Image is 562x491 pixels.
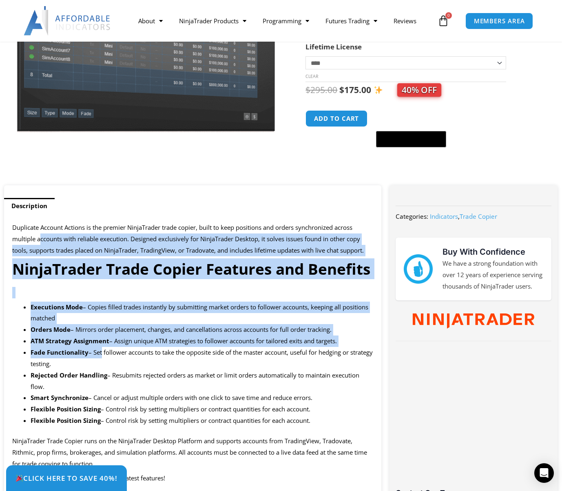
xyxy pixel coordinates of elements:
a: 0 [425,9,461,33]
a: Programming [254,11,317,30]
b: Fade Functionality [31,348,89,356]
button: Buy with GPay [376,131,446,147]
a: Clear options [305,73,318,79]
strong: NinjaTrader Trade Copier Features and Benefits [12,258,370,279]
span: – Control risk by setting multipliers or contract quantities for each account. [101,416,310,424]
img: ✨ [374,86,383,94]
a: 🎉Click Here to save 40%! [6,465,127,491]
a: Reviews [385,11,425,30]
a: Trade Copier [460,212,497,220]
bdi: 175.00 [339,84,371,96]
span: 40% OFF [397,83,441,97]
span: Categories: [396,212,428,220]
b: Smart Synchronize [31,393,89,402]
iframe: PayPal Message 1 [305,152,542,160]
img: NinjaTrader Wordmark color RGB | Affordable Indicators – NinjaTrader [413,313,534,329]
span: 0 [445,12,452,19]
b: Flexible Position Sizing [31,416,101,424]
a: Indicators [430,212,458,220]
span: MEMBERS AREA [474,18,525,24]
span: $ [339,84,344,96]
nav: Menu [130,11,436,30]
span: Click Here to save 40%! [15,475,117,482]
span: Duplicate Account Actions is the premier NinjaTrader trade copier, built to keep positions and or... [12,223,364,254]
span: NinjaTrader Trade Copier runs on the NinjaTrader Desktop Platform and supports accounts from Trad... [12,437,367,468]
label: Lifetime License [305,42,362,51]
span: – Cancel or adjust multiple orders with one click to save time and reduce errors. [89,393,312,402]
img: 🎉 [16,475,23,482]
a: Futures Trading [317,11,385,30]
b: Orders Mode [31,325,71,333]
span: – Assign unique ATM strategies to follower accounts for tailored exits and targets. [109,337,337,345]
bdi: 295.00 [305,84,337,96]
b: Rejected Order Handling [31,371,107,379]
img: LogoAI | Affordable Indicators – NinjaTrader [24,6,111,36]
b: ATM Strategy Assignment [31,337,109,345]
iframe: Secure express checkout frame [374,109,448,129]
a: About [130,11,171,30]
span: – Copies filled trades instantly by submitting market orders to follower accounts, keeping all po... [31,303,368,322]
a: NinjaTrader Products [171,11,254,30]
a: Description [4,198,55,214]
div: Open Intercom Messenger [534,463,554,483]
span: – Mirrors order placement, changes, and cancellations across accounts for full order tracking. [71,325,332,333]
b: Flexible Position Sizing [31,405,101,413]
span: – Set follower accounts to take the opposite side of the master account, useful for hedging or st... [31,348,373,368]
span: – Resubmits rejected orders as market or limit orders automatically to maintain execution flow. [31,371,359,391]
button: Add to cart [305,110,367,127]
h3: Buy With Confidence [443,246,543,258]
span: – Control risk by setting multipliers or contract quantities for each account. [101,405,310,413]
b: Executions Mode [31,303,83,311]
p: We have a strong foundation with over 12 years of experience serving thousands of NinjaTrader users. [443,258,543,292]
img: mark thumbs good 43913 | Affordable Indicators – NinjaTrader [404,254,433,284]
a: MEMBERS AREA [465,13,533,29]
span: $ [305,84,310,96]
span: , [430,212,497,220]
